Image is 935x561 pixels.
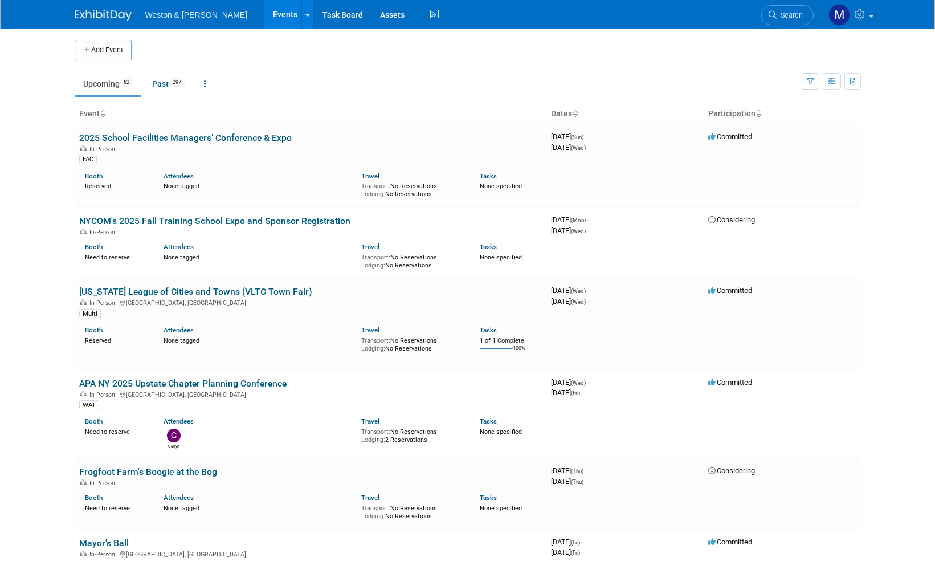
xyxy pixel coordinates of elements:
a: Sort by Event Name [100,109,105,118]
span: (Wed) [571,380,586,386]
img: Cailyn Locci [167,429,181,442]
a: APA NY 2025 Upstate Chapter Planning Conference [79,378,287,389]
img: ExhibitDay [75,10,132,21]
span: Committed [708,378,752,387]
span: [DATE] [551,477,583,486]
img: In-Person Event [80,391,87,397]
a: Search [761,5,814,25]
a: Attendees [164,494,194,502]
span: (Fri) [571,539,580,546]
span: (Wed) [571,288,586,294]
span: (Fri) [571,550,580,556]
span: (Wed) [571,299,586,305]
img: In-Person Event [80,145,87,151]
div: No Reservations 2 Reservations [361,426,463,444]
span: - [587,216,589,224]
div: None tagged [164,502,353,513]
div: WAT [79,400,99,410]
a: Attendees [164,243,194,251]
div: 1 of 1 Complete [480,337,542,345]
span: [DATE] [551,286,589,295]
th: Event [75,104,546,124]
button: Add Event [75,40,132,60]
div: None tagged [164,335,353,345]
span: None specified [480,428,522,436]
img: Mary Ann Trujillo [828,4,850,26]
span: - [585,466,587,475]
div: None tagged [164,180,353,190]
a: Travel [361,417,379,425]
span: None specified [480,254,522,261]
span: 62 [120,78,133,87]
a: Travel [361,326,379,334]
a: Upcoming62 [75,73,141,95]
img: In-Person Event [80,479,87,485]
a: Booth [85,326,103,334]
span: Lodging: [361,513,385,520]
span: Search [777,11,803,19]
span: Committed [708,286,752,295]
span: (Wed) [571,145,586,151]
span: - [582,538,583,546]
span: [DATE] [551,378,589,387]
span: [DATE] [551,548,580,556]
a: Booth [85,172,103,180]
a: Travel [361,494,379,502]
div: [GEOGRAPHIC_DATA], [GEOGRAPHIC_DATA] [79,298,542,307]
a: Booth [85,417,103,425]
a: 2025 School Facilities Managers’ Conference & Expo [79,132,292,143]
a: Booth [85,494,103,502]
span: In-Person [89,479,119,487]
a: Travel [361,172,379,180]
div: [GEOGRAPHIC_DATA], [GEOGRAPHIC_DATA] [79,389,542,399]
span: Committed [708,132,752,141]
a: Travel [361,243,379,251]
div: Need to reserve [85,502,147,513]
span: In-Person [89,299,119,307]
span: Lodging: [361,436,385,444]
div: [GEOGRAPHIC_DATA], [GEOGRAPHIC_DATA] [79,549,542,558]
div: Need to reserve [85,426,147,436]
a: Tasks [480,243,497,251]
span: (Thu) [571,468,583,474]
a: Attendees [164,417,194,425]
span: [DATE] [551,132,587,141]
span: - [585,132,587,141]
div: FAC [79,155,97,165]
div: No Reservations No Reservations [361,335,463,352]
span: In-Person [89,145,119,153]
span: Lodging: [361,190,385,198]
div: Cailyn Locci [166,442,181,449]
span: Transport: [361,505,390,512]
span: None specified [480,505,522,512]
span: In-Person [89,551,119,558]
span: (Fri) [571,390,580,396]
span: Committed [708,538,752,546]
img: In-Person Event [80,299,87,305]
span: Lodging: [361,345,385,352]
span: In-Person [89,229,119,236]
span: [DATE] [551,466,587,475]
div: Multi [79,309,101,319]
span: - [587,378,589,387]
div: No Reservations No Reservations [361,502,463,520]
span: Lodging: [361,262,385,269]
span: Transport: [361,254,390,261]
span: (Sun) [571,134,583,140]
a: [US_STATE] League of Cities and Towns (VLTC Town Fair) [79,286,312,297]
a: Sort by Start Date [572,109,578,118]
a: Sort by Participation Type [756,109,761,118]
div: None tagged [164,251,353,262]
img: In-Person Event [80,229,87,234]
span: Transport: [361,428,390,436]
td: 100% [513,345,525,361]
span: Transport: [361,337,390,344]
a: Tasks [480,417,497,425]
span: (Thu) [571,479,583,485]
a: Attendees [164,326,194,334]
a: Booth [85,243,103,251]
span: (Wed) [571,228,586,234]
span: Considering [708,466,755,475]
span: [DATE] [551,216,589,224]
div: Reserved [85,335,147,345]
